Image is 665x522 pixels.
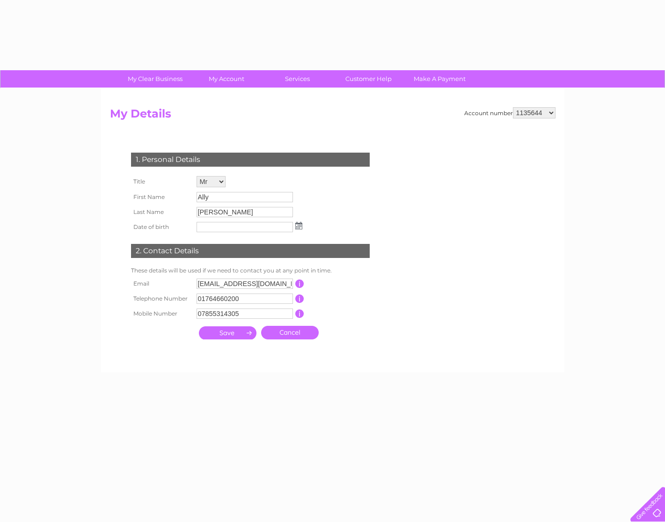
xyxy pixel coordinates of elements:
th: Last Name [129,205,194,220]
div: Account number [464,107,555,118]
td: These details will be used if we need to contact you at any point in time. [129,265,372,276]
a: Cancel [261,326,319,339]
th: Title [129,174,194,190]
img: ... [295,222,302,229]
a: Customer Help [330,70,407,88]
a: Services [259,70,336,88]
div: 2. Contact Details [131,244,370,258]
th: Mobile Number [129,306,194,321]
a: My Account [188,70,265,88]
div: 1. Personal Details [131,153,370,167]
th: Telephone Number [129,291,194,306]
input: Information [295,294,304,303]
input: Information [295,279,304,288]
input: Information [295,309,304,318]
h2: My Details [110,107,555,125]
th: First Name [129,190,194,205]
th: Date of birth [129,220,194,235]
a: My Clear Business [117,70,194,88]
input: Submit [199,326,256,339]
a: Make A Payment [401,70,478,88]
th: Email [129,276,194,291]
